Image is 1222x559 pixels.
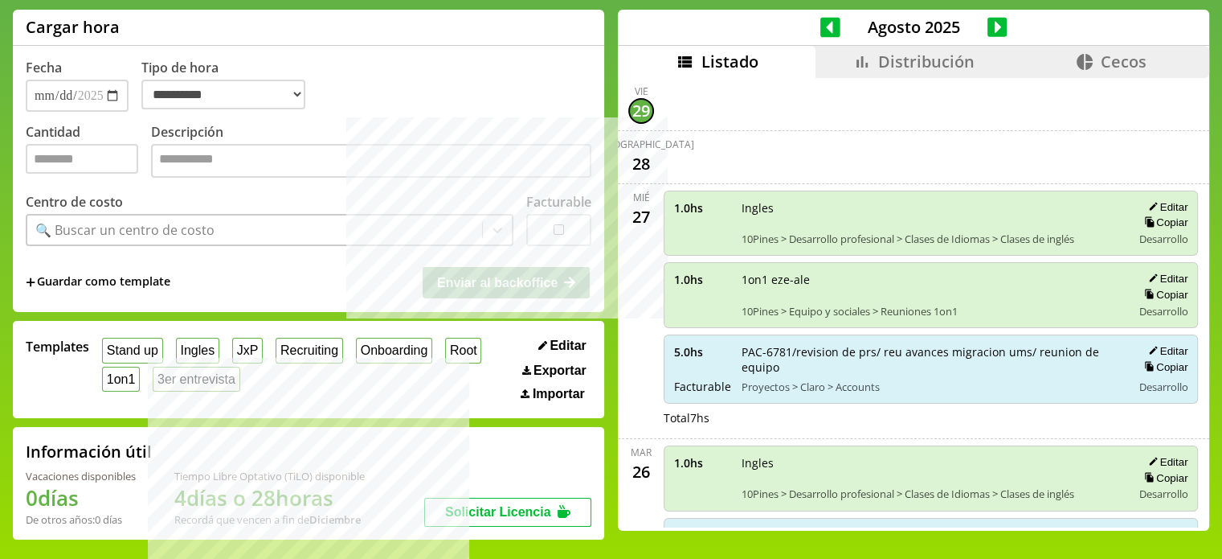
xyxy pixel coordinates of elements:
span: 10Pines > Equipo y sociales > Reuniones 1on1 [742,304,1120,319]
button: Editar [1143,344,1187,358]
span: Solicitar Licencia [445,505,551,519]
span: Listado [701,51,758,72]
span: Importar [533,387,585,401]
span: Desarrollo [1138,304,1187,319]
button: JxP [232,338,263,363]
span: + [26,273,35,291]
span: 10Pines > Desarrollo profesional > Clases de Idiomas > Clases de inglés [742,232,1120,246]
div: [DEMOGRAPHIC_DATA] [588,138,694,151]
div: vie [635,84,648,98]
div: Total 7 hs [664,410,1198,425]
span: Ingles [742,200,1120,216]
span: 6.0 hs [674,528,731,543]
span: 1.0 hs [674,200,730,216]
button: Copiar [1139,471,1187,485]
span: Desarrollo [1138,232,1187,246]
h2: Información útil [26,441,152,462]
span: Ingles [742,455,1120,471]
input: Cantidad [26,144,138,174]
span: PAC-6781/ revision de prs [742,528,1120,543]
div: Tiempo Libre Optativo (TiLO) disponible [174,469,365,483]
span: Desarrollo [1138,487,1187,501]
label: Fecha [26,59,62,76]
label: Centro de costo [26,193,123,211]
button: Ingles [176,338,219,363]
div: 🔍 Buscar un centro de costo [35,221,215,239]
h1: 4 días o 28 horas [174,483,365,512]
button: Editar [1143,200,1187,214]
span: Facturable [674,379,730,394]
button: Stand up [102,338,163,363]
div: 29 [628,98,654,124]
div: scrollable content [618,78,1209,528]
textarea: Descripción [151,144,591,178]
div: mié [633,191,650,204]
button: Solicitar Licencia [424,498,591,527]
span: 5.0 hs [674,344,730,360]
button: Recruiting [276,338,343,363]
div: Vacaciones disponibles [26,469,136,483]
span: Templates [26,338,89,356]
h1: 0 días [26,483,136,512]
span: Proyectos > Claro > Accounts [742,380,1120,394]
button: Exportar [517,363,591,379]
button: Onboarding [356,338,432,363]
span: Exportar [533,364,586,378]
h1: Cargar hora [26,16,120,38]
div: Recordá que vencen a fin de [174,512,365,527]
span: PAC-6781/revision de prs/ reu avances migracion ums/ reunion de equipo [742,344,1120,375]
span: Desarrollo [1138,380,1187,394]
span: Distribución [878,51,975,72]
span: 1.0 hs [674,272,730,287]
span: +Guardar como template [26,273,170,291]
select: Tipo de hora [141,80,305,109]
button: 3er entrevista [153,367,240,392]
div: mar [631,446,652,459]
button: Editar [1143,272,1187,286]
span: Cecos [1101,51,1146,72]
button: 1on1 [102,367,140,392]
label: Tipo de hora [141,59,318,112]
button: Copiar [1139,216,1187,229]
span: 1.0 hs [674,455,730,471]
div: 28 [628,151,654,177]
div: De otros años: 0 días [26,512,136,527]
label: Descripción [151,123,591,182]
button: Copiar [1139,288,1187,302]
button: Editar [533,338,591,354]
button: Editar [1143,528,1187,541]
button: Editar [1143,455,1187,469]
div: 26 [628,459,654,485]
span: 10Pines > Desarrollo profesional > Clases de Idiomas > Clases de inglés [742,487,1120,501]
b: Diciembre [309,512,361,527]
span: Agosto 2025 [840,16,987,38]
span: 1on1 eze-ale [742,272,1120,287]
label: Facturable [526,193,591,211]
div: 27 [628,204,654,230]
button: Root [445,338,481,363]
span: Editar [550,339,586,353]
button: Copiar [1139,360,1187,374]
label: Cantidad [26,123,151,182]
